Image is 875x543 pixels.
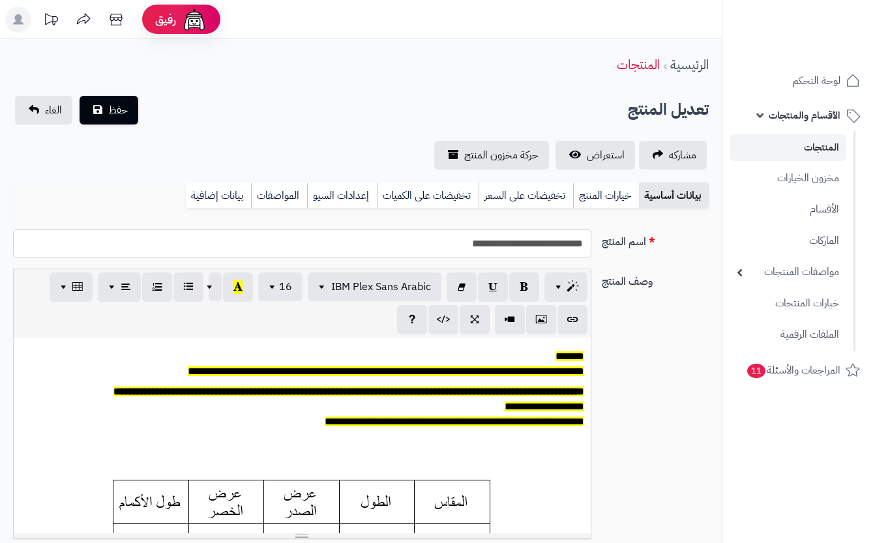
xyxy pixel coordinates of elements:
a: الأقسام [730,196,846,224]
a: مشاركه [639,141,707,169]
a: الماركات [730,227,846,255]
span: حركة مخزون المنتج [464,147,539,163]
a: المنتجات [617,55,660,74]
img: logo-2.png [786,35,863,63]
a: الغاء [15,96,72,125]
span: حفظ [108,102,128,118]
a: خيارات المنتجات [730,289,846,317]
span: استعراض [587,147,625,163]
a: الملفات الرقمية [730,321,846,349]
h2: تعديل المنتج [628,96,709,123]
a: استعراض [556,141,635,169]
span: الأقسام والمنتجات [769,106,840,125]
a: المواصفات [251,183,307,209]
span: الغاء [45,102,62,118]
span: 16 [279,279,292,295]
span: مشاركه [669,147,696,163]
a: بيانات إضافية [186,183,251,209]
button: IBM Plex Sans Arabic [308,272,441,301]
a: خيارات المنتج [573,183,639,209]
a: المراجعات والأسئلة11 [730,355,867,386]
a: تخفيضات على السعر [479,183,573,209]
label: وصف المنتج [597,269,715,289]
a: تحديثات المنصة [35,7,67,36]
a: إعدادات السيو [307,183,377,209]
span: IBM Plex Sans Arabic [331,279,431,295]
span: 11 [747,364,765,378]
span: المراجعات والأسئلة [746,361,840,379]
a: لوحة التحكم [730,65,867,96]
button: 16 [258,272,303,301]
a: الرئيسية [670,55,709,74]
a: مواصفات المنتجات [730,258,846,286]
a: المنتجات [730,134,846,161]
label: اسم المنتج [597,229,715,250]
a: بيانات أساسية [639,183,709,209]
img: ai-face.png [181,7,207,33]
a: تخفيضات على الكميات [377,183,479,209]
span: لوحة التحكم [792,72,840,90]
a: حركة مخزون المنتج [434,141,549,169]
a: مخزون الخيارات [730,164,846,192]
button: حفظ [80,96,138,125]
span: رفيق [155,12,176,27]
